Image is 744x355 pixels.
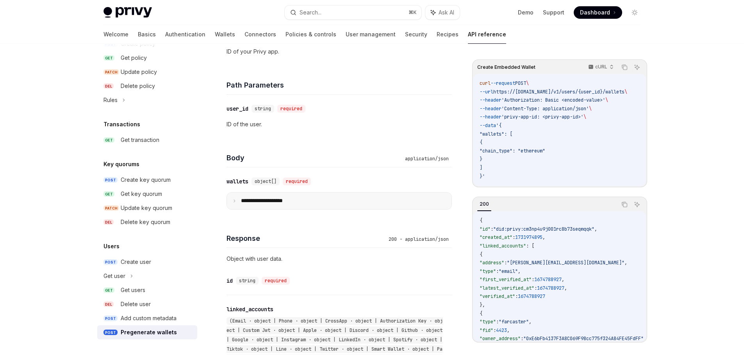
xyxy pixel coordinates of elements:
[480,89,493,95] span: --url
[499,319,529,325] span: "farcaster"
[227,233,385,244] h4: Response
[589,106,592,112] span: \
[595,64,607,70] p: cURL
[515,293,518,299] span: :
[121,189,162,199] div: Get key quorum
[491,80,515,86] span: --request
[277,105,305,113] div: required
[121,81,155,91] div: Delete policy
[97,201,197,215] a: PATCHUpdate key quorum
[97,79,197,93] a: DELDelete policy
[97,283,197,297] a: GETGet users
[103,330,118,335] span: POST
[644,335,646,342] span: ,
[480,217,482,224] span: {
[480,285,534,291] span: "latest_verified_at"
[262,277,290,285] div: required
[215,25,235,44] a: Wallets
[496,319,499,325] span: :
[594,226,597,232] span: ,
[385,235,452,243] div: 200 - application/json
[138,25,156,44] a: Basics
[501,97,605,103] span: 'Authorization: Basic <encoded-value>'
[103,160,139,169] h5: Key quorums
[121,175,171,185] div: Create key quorum
[227,47,452,56] p: ID of your Privy app.
[227,120,452,129] p: ID of the user.
[97,65,197,79] a: PATCHUpdate policy
[480,106,501,112] span: --header
[480,234,512,240] span: "created_at"
[574,6,622,19] a: Dashboard
[624,260,627,266] span: ,
[480,293,515,299] span: "verified_at"
[491,226,493,232] span: :
[409,9,417,16] span: ⌘ K
[619,199,630,210] button: Copy the contents from the code block
[103,137,114,143] span: GET
[227,105,248,113] div: user_id
[97,255,197,269] a: POSTCreate user
[480,122,496,129] span: --data
[501,106,589,112] span: 'Content-Type: application/json'
[121,53,147,63] div: Get policy
[480,173,485,179] span: }'
[507,327,510,333] span: ,
[103,287,114,293] span: GET
[437,25,459,44] a: Recipes
[526,80,529,86] span: \
[624,89,627,95] span: \
[543,9,564,16] a: Support
[103,271,125,281] div: Get user
[103,219,114,225] span: DEL
[480,97,501,103] span: --header
[103,69,119,75] span: PATCH
[480,302,485,308] span: },
[632,199,642,210] button: Ask AI
[480,80,491,86] span: curl
[97,51,197,65] a: GETGet policy
[480,139,482,145] span: {
[534,285,537,291] span: :
[496,122,501,129] span: '{
[542,234,545,240] span: ,
[526,243,534,249] span: : [
[493,89,624,95] span: https://[DOMAIN_NAME]/v1/users/{user_id}/wallets
[496,268,499,274] span: :
[405,25,427,44] a: Security
[518,293,545,299] span: 1674788927
[285,25,336,44] a: Policies & controls
[605,97,608,103] span: \
[501,114,583,120] span: 'privy-app-id: <privy-app-id>'
[480,114,501,120] span: --header
[518,268,521,274] span: ,
[583,114,586,120] span: \
[580,9,610,16] span: Dashboard
[480,243,526,249] span: "linked_accounts"
[103,259,118,265] span: POST
[285,5,421,20] button: Search...⌘K
[425,5,460,20] button: Ask AI
[521,335,523,342] span: :
[121,299,151,309] div: Delete user
[103,95,118,105] div: Rules
[121,328,177,337] div: Pregenerate wallets
[477,199,491,209] div: 200
[628,6,641,19] button: Toggle dark mode
[121,217,170,227] div: Delete key quorum
[564,285,567,291] span: ,
[480,335,521,342] span: "owner_address"
[480,276,532,283] span: "first_verified_at"
[97,187,197,201] a: GETGet key quorum
[477,64,535,70] span: Create Embedded Wallet
[103,83,114,89] span: DEL
[468,25,506,44] a: API reference
[121,203,172,213] div: Update key quorum
[97,133,197,147] a: GETGet transaction
[121,67,157,77] div: Update policy
[121,135,159,145] div: Get transaction
[480,310,482,317] span: {
[255,178,277,185] span: object[]
[227,80,452,90] h4: Path Parameters
[480,165,482,171] span: ]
